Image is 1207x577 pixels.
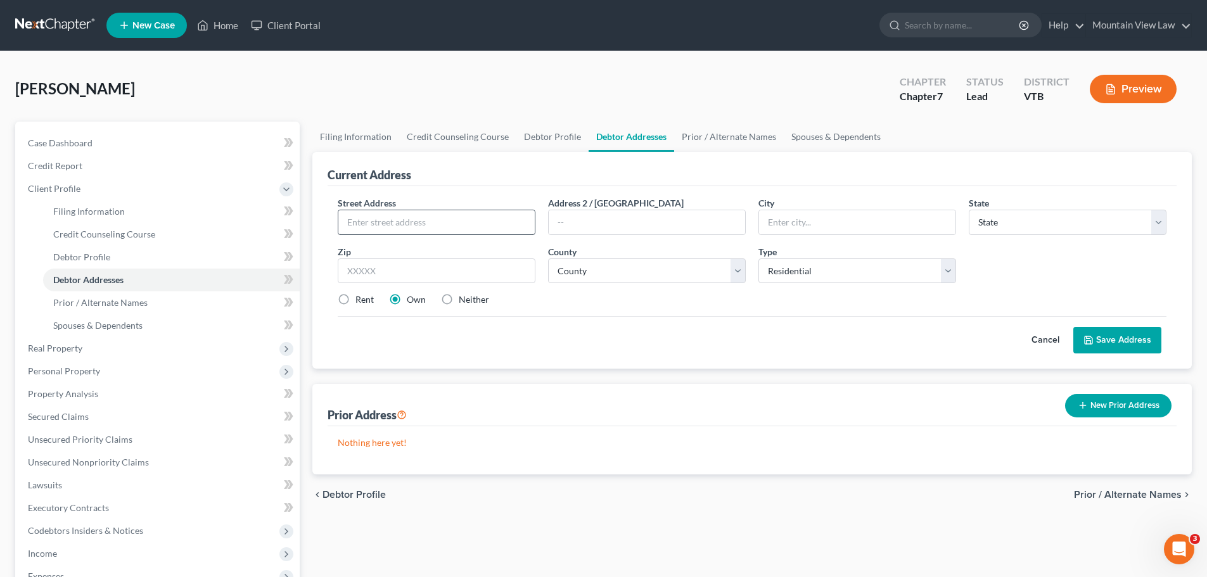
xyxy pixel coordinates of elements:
span: County [548,246,577,257]
span: 7 [937,90,943,102]
button: Prior / Alternate Names chevron_right [1074,490,1192,500]
span: Executory Contracts [28,502,109,513]
span: [PERSON_NAME] [15,79,135,98]
span: Personal Property [28,365,100,376]
label: Own [407,293,426,306]
div: VTB [1024,89,1070,104]
span: Street Address [338,198,396,208]
span: Real Property [28,343,82,353]
a: Property Analysis [18,383,300,405]
button: New Prior Address [1065,394,1172,417]
button: Cancel [1018,327,1073,353]
i: chevron_right [1182,490,1192,500]
label: Rent [355,293,374,306]
i: chevron_left [312,490,323,500]
a: Prior / Alternate Names [43,291,300,314]
span: Credit Report [28,160,82,171]
span: 3 [1190,534,1200,544]
button: Save Address [1073,327,1161,353]
span: Debtor Profile [323,490,386,500]
span: New Case [132,21,175,30]
div: District [1024,75,1070,89]
a: Debtor Profile [516,122,589,152]
input: -- [549,210,745,234]
span: State [969,198,989,208]
div: Chapter [900,75,946,89]
a: Mountain View Law [1086,14,1191,37]
a: Secured Claims [18,405,300,428]
label: Neither [459,293,489,306]
span: Credit Counseling Course [53,229,155,239]
span: Debtor Addresses [53,274,124,285]
span: City [758,198,774,208]
a: Credit Report [18,155,300,177]
a: Help [1042,14,1085,37]
span: Spouses & Dependents [53,320,143,331]
a: Unsecured Priority Claims [18,428,300,451]
label: Address 2 / [GEOGRAPHIC_DATA] [548,196,684,210]
span: Secured Claims [28,411,89,422]
a: Credit Counseling Course [43,223,300,246]
input: Search by name... [905,13,1021,37]
a: Executory Contracts [18,497,300,519]
span: Lawsuits [28,479,62,490]
a: Lawsuits [18,474,300,497]
a: Spouses & Dependents [43,314,300,337]
span: Codebtors Insiders & Notices [28,525,143,536]
div: Current Address [328,167,411,182]
a: Debtor Addresses [43,269,300,291]
span: Unsecured Nonpriority Claims [28,457,149,467]
span: Client Profile [28,183,80,194]
input: Enter street address [338,210,535,234]
a: Unsecured Nonpriority Claims [18,451,300,474]
span: Case Dashboard [28,137,93,148]
a: Debtor Addresses [589,122,674,152]
a: Filing Information [43,200,300,223]
label: Type [758,245,777,258]
span: Prior / Alternate Names [53,297,148,308]
button: chevron_left Debtor Profile [312,490,386,500]
a: Credit Counseling Course [399,122,516,152]
div: Prior Address [328,407,407,422]
div: Chapter [900,89,946,104]
button: Preview [1090,75,1177,103]
a: Filing Information [312,122,399,152]
a: Case Dashboard [18,132,300,155]
p: Nothing here yet! [338,436,1166,449]
span: Unsecured Priority Claims [28,434,132,445]
a: Spouses & Dependents [784,122,888,152]
input: XXXXX [338,258,535,284]
a: Debtor Profile [43,246,300,269]
span: Zip [338,246,351,257]
div: Lead [966,89,1004,104]
span: Filing Information [53,206,125,217]
input: Enter city... [759,210,955,234]
div: Status [966,75,1004,89]
iframe: Intercom live chat [1164,534,1194,564]
span: Income [28,548,57,559]
span: Debtor Profile [53,251,110,262]
span: Property Analysis [28,388,98,399]
a: Prior / Alternate Names [674,122,784,152]
a: Home [191,14,245,37]
span: Prior / Alternate Names [1074,490,1182,500]
a: Client Portal [245,14,327,37]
